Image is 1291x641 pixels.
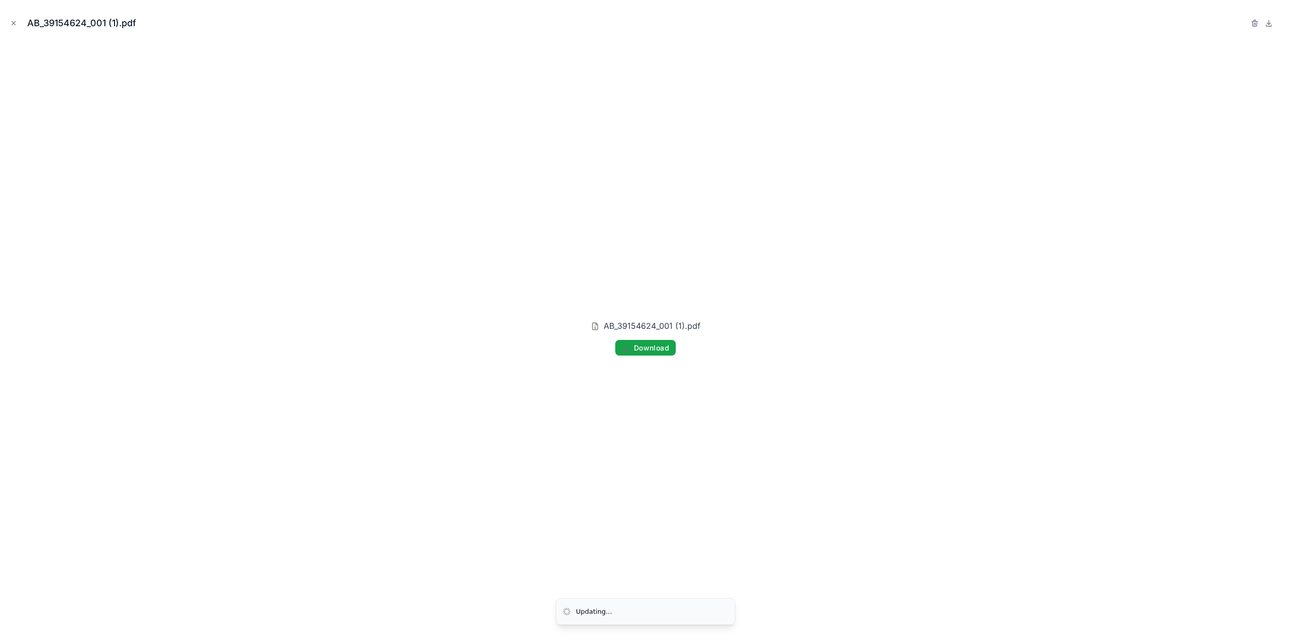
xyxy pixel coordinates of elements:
[634,343,669,353] span: Download
[615,340,676,356] button: Download
[576,607,612,617] div: Updating...
[8,18,19,29] button: Close modal
[27,16,144,30] div: AB_39154624_001 (1).pdf
[604,321,700,331] span: AB_39154624_001 (1).pdf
